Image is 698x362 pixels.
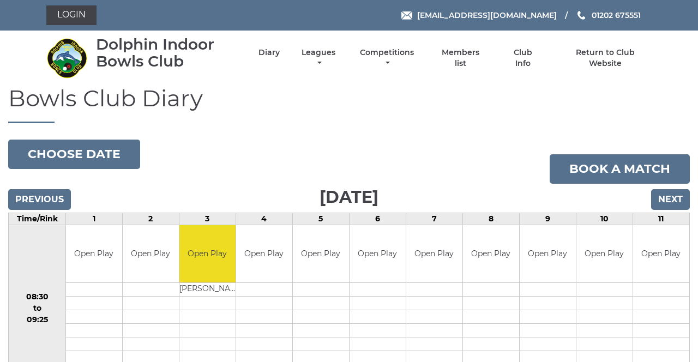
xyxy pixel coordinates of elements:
[577,11,585,20] img: Phone us
[46,5,97,25] a: Login
[122,213,179,225] td: 2
[550,154,690,184] a: Book a match
[96,36,239,70] div: Dolphin Indoor Bowls Club
[576,225,633,282] td: Open Play
[592,10,641,20] span: 01202 675551
[46,38,87,79] img: Dolphin Indoor Bowls Club
[417,10,557,20] span: [EMAIL_ADDRESS][DOMAIN_NAME]
[519,213,576,225] td: 9
[292,213,349,225] td: 5
[651,189,690,210] input: Next
[406,225,462,282] td: Open Play
[123,225,179,282] td: Open Play
[576,9,641,21] a: Phone us 01202 675551
[520,225,576,282] td: Open Play
[293,225,349,282] td: Open Play
[401,11,412,20] img: Email
[576,213,633,225] td: 10
[406,213,462,225] td: 7
[258,47,280,58] a: Diary
[633,213,689,225] td: 11
[462,213,519,225] td: 8
[236,225,292,282] td: Open Play
[633,225,689,282] td: Open Play
[349,213,406,225] td: 6
[8,189,71,210] input: Previous
[463,225,519,282] td: Open Play
[299,47,338,69] a: Leagues
[350,225,406,282] td: Open Play
[8,140,140,169] button: Choose date
[179,225,236,282] td: Open Play
[9,213,66,225] td: Time/Rink
[559,47,652,69] a: Return to Club Website
[66,213,123,225] td: 1
[401,9,557,21] a: Email [EMAIL_ADDRESS][DOMAIN_NAME]
[8,86,690,123] h1: Bowls Club Diary
[236,213,292,225] td: 4
[179,213,236,225] td: 3
[179,282,236,296] td: [PERSON_NAME]
[505,47,540,69] a: Club Info
[66,225,122,282] td: Open Play
[357,47,417,69] a: Competitions
[436,47,486,69] a: Members list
